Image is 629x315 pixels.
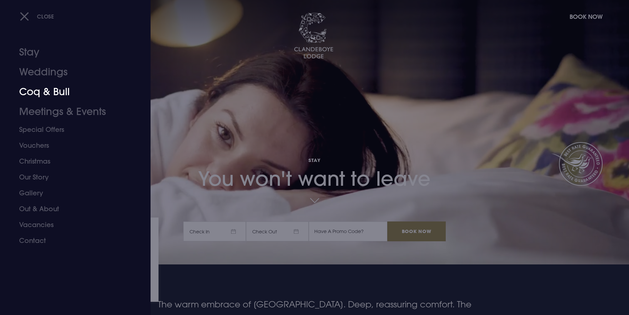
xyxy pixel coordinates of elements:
a: Meetings & Events [19,102,123,122]
a: Gallery [19,185,123,201]
a: Vouchers [19,138,123,153]
button: Close [20,10,54,23]
a: Special Offers [19,122,123,138]
span: Close [37,13,54,20]
a: Our Story [19,169,123,185]
a: Stay [19,42,123,62]
a: Contact [19,233,123,249]
a: Christmas [19,153,123,169]
a: Vacancies [19,217,123,233]
a: Coq & Bull [19,82,123,102]
a: Weddings [19,62,123,82]
a: Out & About [19,201,123,217]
